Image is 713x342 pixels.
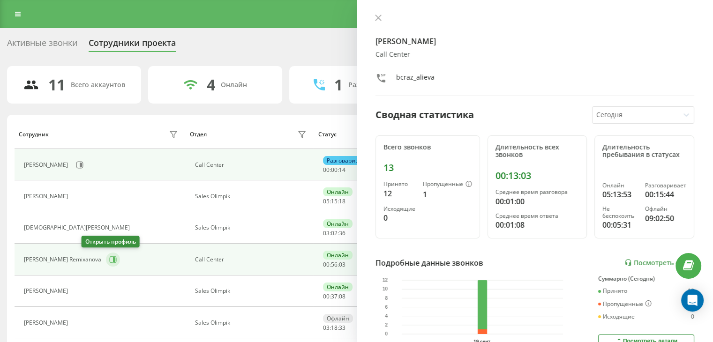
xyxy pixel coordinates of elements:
span: 33 [339,324,345,332]
div: Всего звонков [383,143,472,151]
span: 36 [339,229,345,237]
div: 0 [691,313,694,320]
div: Разговаривает [323,156,372,165]
div: 00:01:00 [495,196,579,207]
h4: [PERSON_NAME] [375,36,695,47]
div: : : [323,167,345,173]
div: Подробные данные звонков [375,257,483,268]
div: Суммарно (Сегодня) [598,275,694,282]
div: Отдел [190,131,207,138]
div: Sales Olimpik [195,193,309,200]
div: Среднее время разговора [495,189,579,195]
div: Исходящие [383,206,415,212]
div: Сотрудник [19,131,49,138]
div: : : [323,293,345,300]
span: 00 [331,166,338,174]
div: Пропущенные [423,181,472,188]
div: 00:13:03 [495,170,579,181]
text: 4 [385,313,388,319]
div: Онлайн [221,81,247,89]
div: Принято [598,288,627,294]
div: Open Intercom Messenger [681,289,704,312]
span: 18 [331,324,338,332]
div: 12 [688,288,694,294]
div: Sales Olimpik [195,288,309,294]
div: 1 [423,189,472,200]
span: 00 [323,260,330,268]
span: 02 [331,229,338,237]
div: [PERSON_NAME] [24,162,70,168]
div: Среднее время ответа [495,213,579,219]
div: 12 [383,188,415,199]
div: Пропущенные [598,300,652,308]
div: : : [323,198,345,205]
div: 11 [48,76,65,94]
div: Длительность всех звонков [495,143,579,159]
div: Открыть профиль [82,236,140,247]
div: Принято [383,181,415,187]
text: 6 [385,305,388,310]
div: 00:15:44 [645,189,686,200]
span: 05 [323,197,330,205]
div: : : [323,230,345,237]
div: : : [323,261,345,268]
div: 13 [383,162,472,173]
div: Сводная статистика [375,108,474,122]
span: 56 [331,260,338,268]
span: 14 [339,166,345,174]
span: 18 [339,197,345,205]
text: 2 [385,322,388,327]
span: 00 [323,292,330,300]
div: Не беспокоить [602,206,638,219]
div: Исходящие [598,313,635,320]
div: 09:02:50 [645,213,686,224]
div: Онлайн [323,187,353,196]
div: [PERSON_NAME] Remixanova [24,256,104,263]
div: [PERSON_NAME] [24,320,70,326]
div: 05:13:53 [602,189,638,200]
div: 00:05:31 [602,219,638,230]
span: 37 [331,292,338,300]
div: Онлайн [602,182,638,189]
div: [PERSON_NAME] [24,288,70,294]
div: Офлайн [645,206,686,212]
div: bcraz_alieva [396,73,435,86]
div: 4 [207,76,215,94]
span: 03 [323,229,330,237]
div: Call Center [195,162,309,168]
div: Разговаривают [348,81,399,89]
div: Сотрудники проекта [89,38,176,52]
div: Длительность пребывания в статусах [602,143,686,159]
div: [DEMOGRAPHIC_DATA][PERSON_NAME] [24,224,132,231]
div: 1 [334,76,343,94]
div: [PERSON_NAME] [24,193,70,200]
div: Call Center [375,51,695,59]
div: Всего аккаунтов [71,81,125,89]
div: Разговаривает [645,182,686,189]
span: 03 [339,260,345,268]
text: 8 [385,295,388,300]
div: Онлайн [323,283,353,291]
div: Статус [318,131,337,138]
text: 0 [385,331,388,336]
text: 12 [383,277,388,283]
div: : : [323,325,345,331]
text: 10 [383,286,388,291]
span: 08 [339,292,345,300]
div: 0 [383,212,415,223]
span: 00 [323,166,330,174]
div: Call Center [195,256,309,263]
div: Онлайн [323,251,353,260]
div: 00:01:08 [495,219,579,230]
div: Офлайн [323,314,353,323]
div: Активные звонки [7,38,77,52]
div: Онлайн [323,219,353,228]
div: Sales Olimpik [195,224,309,231]
a: Посмотреть отчет [624,259,694,267]
span: 03 [323,324,330,332]
div: Sales Olimpik [195,320,309,326]
span: 15 [331,197,338,205]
